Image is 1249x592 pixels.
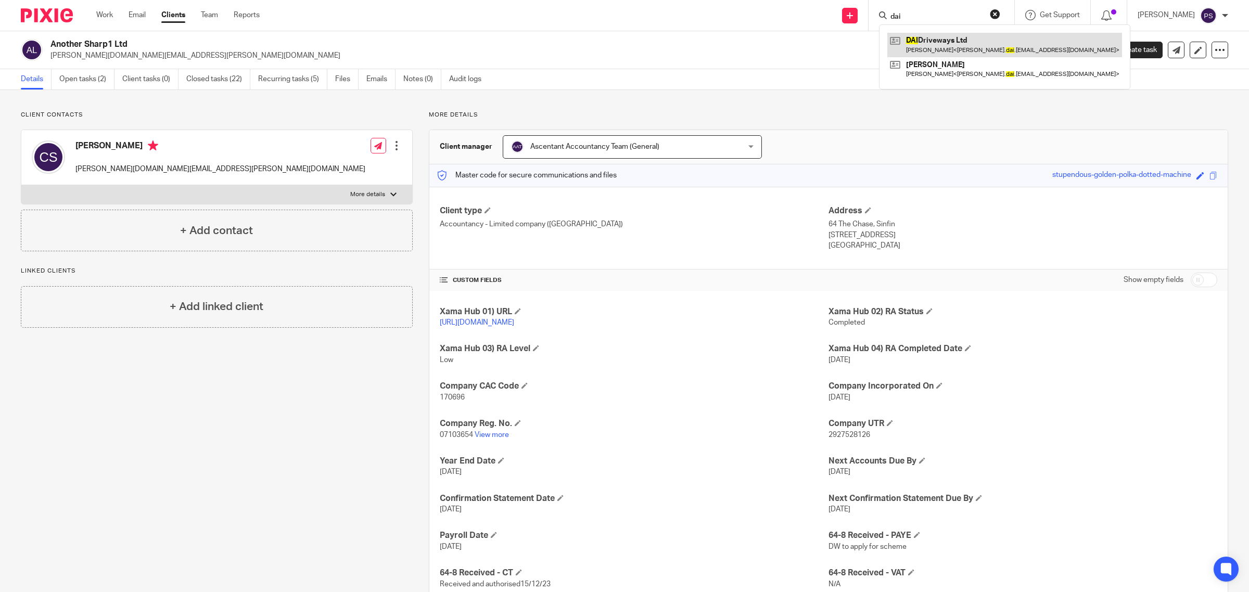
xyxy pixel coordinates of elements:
[440,493,829,504] h4: Confirmation Statement Date
[511,140,524,153] img: svg%3E
[440,568,829,578] h4: 64-8 Received - CT
[75,164,365,174] p: [PERSON_NAME][DOMAIN_NAME][EMAIL_ADDRESS][PERSON_NAME][DOMAIN_NAME]
[1102,42,1163,58] a: Create task
[21,69,52,89] a: Details
[440,506,462,513] span: [DATE]
[829,230,1217,240] p: [STREET_ADDRESS]
[440,356,453,364] span: Low
[1124,275,1183,285] label: Show empty fields
[21,267,413,275] p: Linked clients
[21,39,43,61] img: svg%3E
[50,50,1087,61] p: [PERSON_NAME][DOMAIN_NAME][EMAIL_ADDRESS][PERSON_NAME][DOMAIN_NAME]
[829,205,1217,216] h4: Address
[829,219,1217,229] p: 64 The Chase, Sinfin
[403,69,441,89] a: Notes (0)
[96,10,113,20] a: Work
[829,319,865,326] span: Completed
[1040,11,1080,19] span: Get Support
[440,276,829,285] h4: CUSTOM FIELDS
[440,306,829,317] h4: Xama Hub 01) URL
[161,10,185,20] a: Clients
[59,69,114,89] a: Open tasks (2)
[829,568,1217,578] h4: 64-8 Received - VAT
[449,69,489,89] a: Audit logs
[50,39,880,50] h2: Another Sharp1 Ltd
[21,8,73,22] img: Pixie
[440,205,829,216] h4: Client type
[440,319,514,326] a: [URL][DOMAIN_NAME]
[350,190,385,199] p: More details
[829,543,907,550] span: DW to apply for scheme
[234,10,260,20] a: Reports
[475,431,509,439] a: View more
[258,69,327,89] a: Recurring tasks (5)
[829,506,850,513] span: [DATE]
[440,431,473,439] span: 07103654
[440,141,492,152] h3: Client manager
[122,69,179,89] a: Client tasks (0)
[186,69,250,89] a: Closed tasks (22)
[829,394,850,401] span: [DATE]
[829,530,1217,541] h4: 64-8 Received - PAYE
[75,140,365,153] h4: [PERSON_NAME]
[829,381,1217,392] h4: Company Incorporated On
[201,10,218,20] a: Team
[829,240,1217,251] p: [GEOGRAPHIC_DATA]
[829,456,1217,467] h4: Next Accounts Due By
[21,111,413,119] p: Client contacts
[990,9,1000,19] button: Clear
[1138,10,1195,20] p: [PERSON_NAME]
[440,468,462,475] span: [DATE]
[170,299,263,315] h4: + Add linked client
[829,306,1217,317] h4: Xama Hub 02) RA Status
[437,170,617,181] p: Master code for secure communications and files
[180,223,253,239] h4: + Add contact
[335,69,359,89] a: Files
[1052,170,1191,182] div: stupendous-golden-polka-dotted-machine
[440,394,465,401] span: 170696
[429,111,1228,119] p: More details
[829,431,870,439] span: 2927528126
[440,219,829,229] p: Accountancy - Limited company ([GEOGRAPHIC_DATA])
[440,530,829,541] h4: Payroll Date
[829,356,850,364] span: [DATE]
[829,581,840,588] span: N/A
[829,418,1217,429] h4: Company UTR
[829,343,1217,354] h4: Xama Hub 04) RA Completed Date
[829,468,850,475] span: [DATE]
[440,543,462,550] span: [DATE]
[440,418,829,429] h4: Company Reg. No.
[530,143,659,150] span: Ascentant Accountancy Team (General)
[829,493,1217,504] h4: Next Confirmation Statement Due By
[440,343,829,354] h4: Xama Hub 03) RA Level
[129,10,146,20] a: Email
[1200,7,1217,24] img: svg%3E
[889,12,983,22] input: Search
[440,456,829,467] h4: Year End Date
[148,140,158,151] i: Primary
[440,381,829,392] h4: Company CAC Code
[32,140,65,174] img: svg%3E
[440,581,551,588] span: Received and authorised15/12/23
[366,69,396,89] a: Emails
